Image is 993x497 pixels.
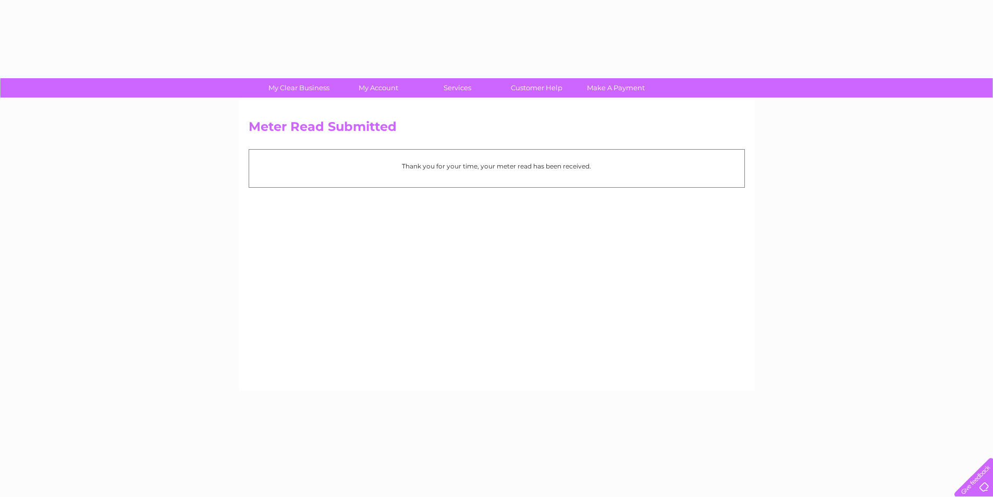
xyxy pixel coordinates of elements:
[494,78,580,98] a: Customer Help
[249,119,745,139] h2: Meter Read Submitted
[335,78,421,98] a: My Account
[256,78,342,98] a: My Clear Business
[414,78,500,98] a: Services
[254,161,739,171] p: Thank you for your time, your meter read has been received.
[573,78,659,98] a: Make A Payment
